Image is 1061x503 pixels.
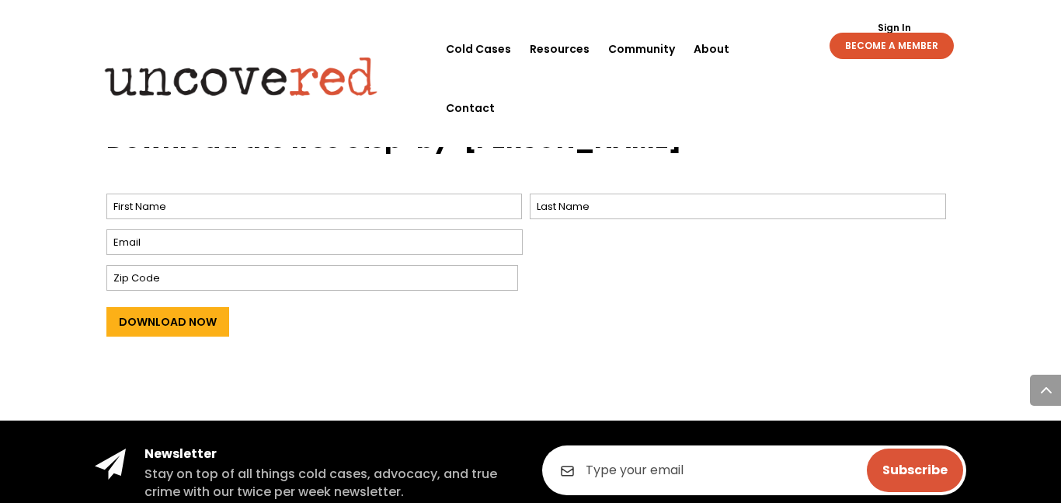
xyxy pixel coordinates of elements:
[446,19,511,79] a: Cold Cases
[694,19,729,79] a: About
[530,19,590,79] a: Resources
[830,33,954,59] a: BECOME A MEMBER
[106,307,229,337] input: Download Now
[106,194,523,219] input: First Name
[106,229,523,255] input: Email
[542,445,966,495] input: Type your email
[446,79,495,138] a: Contact
[530,194,946,219] input: Last Name
[144,445,519,463] h4: Newsletter
[92,46,391,107] img: Uncovered logo
[869,23,920,33] a: Sign In
[144,466,519,501] h5: Stay on top of all things cold cases, advocacy, and true crime with our twice per week newsletter.
[867,449,963,492] input: Subscribe
[608,19,675,79] a: Community
[106,265,518,291] input: Zip Code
